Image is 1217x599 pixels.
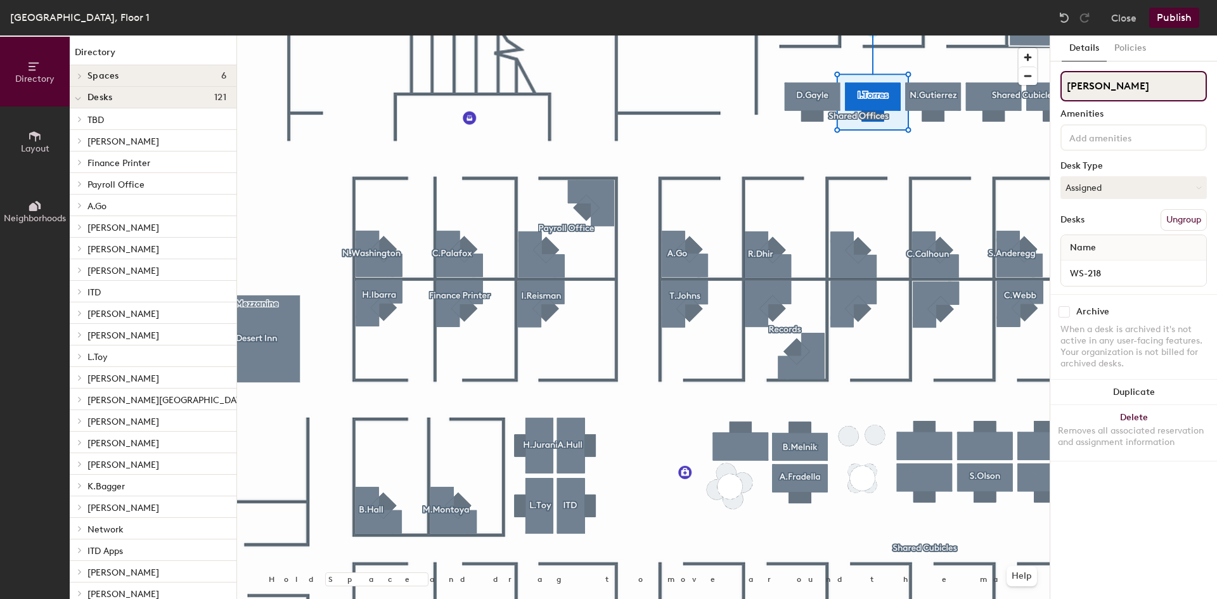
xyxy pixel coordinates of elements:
h1: Directory [70,46,236,65]
button: Duplicate [1050,380,1217,405]
span: Directory [15,74,55,84]
button: Details [1062,35,1107,61]
span: ITD Apps [87,546,123,557]
span: Layout [21,143,49,154]
button: Help [1007,566,1037,586]
span: [PERSON_NAME] [87,503,159,513]
button: Ungroup [1161,209,1207,231]
span: L.Toy [87,352,108,363]
span: [PERSON_NAME] [87,416,159,427]
button: Policies [1107,35,1154,61]
span: TBD [87,115,104,126]
span: A.Go [87,201,106,212]
span: K.Bagger [87,481,125,492]
span: [PERSON_NAME][GEOGRAPHIC_DATA] [87,395,248,406]
div: [GEOGRAPHIC_DATA], Floor 1 [10,10,150,25]
span: Network [87,524,124,535]
span: Spaces [87,71,119,81]
span: Payroll Office [87,179,145,190]
span: 121 [214,93,226,103]
div: Removes all associated reservation and assignment information [1058,425,1209,448]
span: [PERSON_NAME] [87,460,159,470]
div: Desks [1060,215,1085,225]
div: Archive [1076,307,1109,317]
div: Desk Type [1060,161,1207,171]
button: DeleteRemoves all associated reservation and assignment information [1050,405,1217,461]
span: [PERSON_NAME] [87,222,159,233]
span: [PERSON_NAME] [87,266,159,276]
span: Name [1064,236,1102,259]
div: When a desk is archived it's not active in any user-facing features. Your organization is not bil... [1060,324,1207,370]
span: 6 [221,71,226,81]
span: [PERSON_NAME] [87,309,159,319]
button: Close [1111,8,1137,28]
img: Undo [1058,11,1071,24]
span: ITD [87,287,101,298]
button: Assigned [1060,176,1207,199]
input: Add amenities [1067,129,1181,145]
span: [PERSON_NAME] [87,567,159,578]
span: [PERSON_NAME] [87,438,159,449]
div: Amenities [1060,109,1207,119]
span: Desks [87,93,112,103]
span: Neighborhoods [4,213,66,224]
input: Unnamed desk [1064,264,1204,282]
button: Publish [1149,8,1199,28]
img: Redo [1078,11,1091,24]
span: [PERSON_NAME] [87,373,159,384]
span: Finance Printer [87,158,150,169]
span: [PERSON_NAME] [87,136,159,147]
span: [PERSON_NAME] [87,244,159,255]
span: [PERSON_NAME] [87,330,159,341]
